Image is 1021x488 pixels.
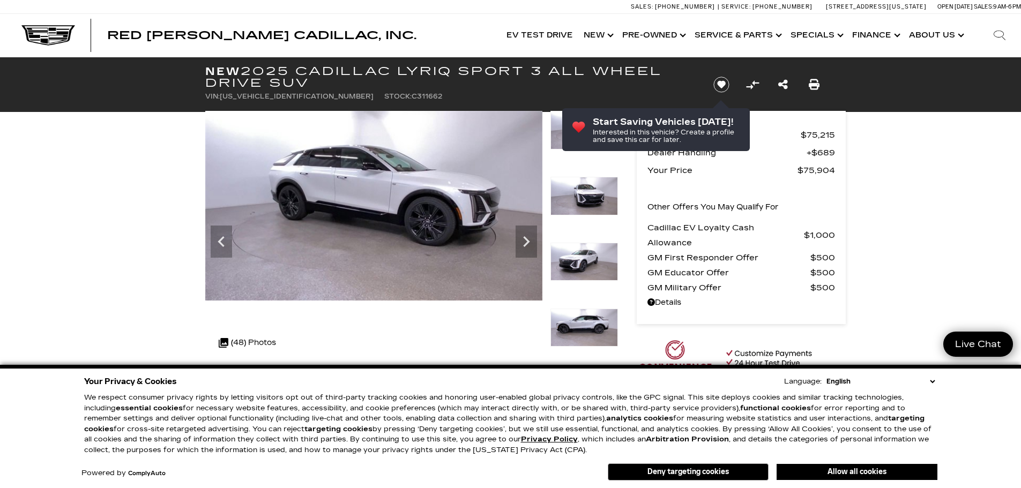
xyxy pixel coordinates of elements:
a: Share this New 2025 Cadillac LYRIQ Sport 3 All Wheel Drive SUV [778,77,788,92]
span: $689 [807,145,835,160]
a: Red [PERSON_NAME] Cadillac, Inc. [107,30,416,41]
span: $75,215 [801,127,835,142]
a: ComplyAuto [128,470,166,477]
a: Specials [785,14,847,57]
a: Privacy Policy [521,435,578,444]
strong: targeting cookies [304,425,372,433]
div: Language: [784,378,822,385]
a: Print this New 2025 Cadillac LYRIQ Sport 3 All Wheel Drive SUV [809,77,819,92]
a: Dealer Handling $689 [647,145,835,160]
img: New 2025 Crystal White Tricoat Cadillac Sport 3 image 4 [550,243,618,281]
span: Open [DATE] [937,3,973,10]
a: New [578,14,617,57]
h1: 2025 Cadillac LYRIQ Sport 3 All Wheel Drive SUV [205,65,696,89]
span: Red [PERSON_NAME] Cadillac, Inc. [107,29,416,42]
a: Sales: [PHONE_NUMBER] [631,4,718,10]
span: GM First Responder Offer [647,250,810,265]
button: Allow all cookies [777,464,937,480]
a: GM First Responder Offer $500 [647,250,835,265]
a: GM Military Offer $500 [647,280,835,295]
span: 9 AM-6 PM [993,3,1021,10]
a: GM Educator Offer $500 [647,265,835,280]
span: $500 [810,280,835,295]
a: Cadillac EV Loyalty Cash Allowance $1,000 [647,220,835,250]
button: Save vehicle [710,76,733,93]
strong: essential cookies [116,404,183,412]
span: [US_VEHICLE_IDENTIFICATION_NUMBER] [220,93,374,100]
a: Service & Parts [689,14,785,57]
span: Your Privacy & Cookies [84,374,177,389]
span: Sales: [974,3,993,10]
span: Live Chat [950,338,1007,350]
img: New 2025 Crystal White Tricoat Cadillac Sport 3 image 2 [205,111,542,301]
p: We respect consumer privacy rights by letting visitors opt out of third-party tracking cookies an... [84,393,937,455]
img: Cadillac Dark Logo with Cadillac White Text [21,25,75,46]
span: MSRP [647,127,801,142]
span: Stock: [384,93,412,100]
span: C311662 [412,93,442,100]
strong: analytics cookies [606,414,673,423]
a: Pre-Owned [617,14,689,57]
p: Other Offers You May Qualify For [647,200,779,215]
strong: Arbitration Provision [646,435,729,444]
a: Your Price $75,904 [647,163,835,178]
a: Live Chat [943,332,1013,357]
strong: New [205,65,241,78]
button: Deny targeting cookies [608,463,769,481]
div: (48) Photos [213,330,281,356]
div: Previous [211,226,232,258]
img: New 2025 Crystal White Tricoat Cadillac Sport 3 image 5 [550,309,618,347]
span: $1,000 [804,228,835,243]
img: New 2025 Crystal White Tricoat Cadillac Sport 3 image 3 [550,177,618,215]
a: MSRP $75,215 [647,127,835,142]
button: Compare Vehicle [744,77,761,93]
a: Service: [PHONE_NUMBER] [718,4,815,10]
div: Next [516,226,537,258]
span: Cadillac EV Loyalty Cash Allowance [647,220,804,250]
select: Language Select [824,376,937,387]
strong: functional cookies [740,404,811,412]
span: Sales: [631,3,653,10]
span: Your Price [647,163,798,178]
a: EV Test Drive [501,14,578,57]
img: New 2025 Crystal White Tricoat Cadillac Sport 3 image 2 [550,111,618,149]
span: [PHONE_NUMBER] [655,3,715,10]
span: $500 [810,265,835,280]
div: Powered by [81,470,166,477]
span: [PHONE_NUMBER] [752,3,813,10]
span: $75,904 [798,163,835,178]
a: About Us [904,14,967,57]
span: GM Military Offer [647,280,810,295]
a: Finance [847,14,904,57]
a: Details [647,295,835,310]
span: Service: [721,3,751,10]
span: Dealer Handling [647,145,807,160]
strong: targeting cookies [84,414,925,433]
span: VIN: [205,93,220,100]
a: [STREET_ADDRESS][US_STATE] [826,3,927,10]
span: GM Educator Offer [647,265,810,280]
span: $500 [810,250,835,265]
